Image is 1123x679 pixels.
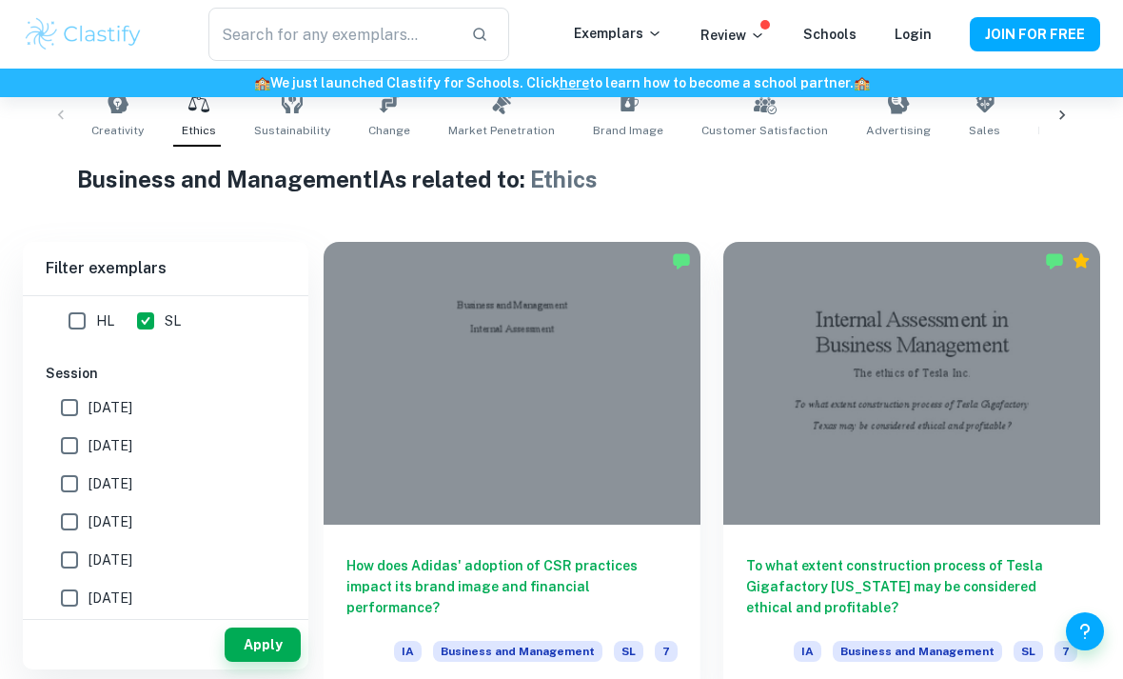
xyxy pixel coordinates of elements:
h6: Session [46,363,286,384]
span: SL [1014,641,1043,662]
span: Sales [969,122,1000,139]
input: Search for any exemplars... [208,8,456,61]
span: 7 [655,641,678,662]
span: Customer Satisfaction [701,122,828,139]
a: Login [895,27,932,42]
div: Premium [1072,251,1091,270]
button: JOIN FOR FREE [970,17,1100,51]
span: IA [794,641,821,662]
span: Sustainability [254,122,330,139]
h6: Filter exemplars [23,242,308,295]
button: Apply [225,628,301,662]
h6: How does Adidas' adoption of CSR practices impact its brand image and financial performance? [346,555,678,618]
span: [DATE] [89,511,132,532]
span: Ethics [530,166,598,192]
img: Clastify logo [23,15,144,53]
span: [DATE] [89,473,132,494]
img: Marked [672,251,691,270]
a: Schools [803,27,857,42]
span: HL [96,310,114,331]
span: Change [368,122,410,139]
span: Advertising [866,122,931,139]
span: 🏫 [254,75,270,90]
span: [DATE] [89,588,132,609]
span: Ethics [182,122,216,139]
span: 7 [1054,641,1077,662]
h6: We just launched Clastify for Schools. Click to learn how to become a school partner. [4,72,1119,93]
span: Business and Management [433,641,602,662]
p: Exemplars [574,23,662,44]
span: SL [614,641,643,662]
img: Marked [1045,251,1064,270]
h6: To what extent construction process of Tesla Gigafactory [US_STATE] may be considered ethical and... [746,555,1077,618]
span: Brand Image [593,122,663,139]
span: Creativity [91,122,144,139]
span: [DATE] [89,549,132,570]
span: [DATE] [89,435,132,456]
span: [DATE] [89,397,132,418]
span: 🏫 [854,75,870,90]
span: Marketing [1038,122,1094,139]
span: Market Penetration [448,122,555,139]
p: Review [700,25,765,46]
span: SL [165,310,181,331]
button: Help and Feedback [1066,612,1104,650]
span: Business and Management [833,641,1002,662]
span: IA [394,641,422,662]
a: here [560,75,589,90]
h1: Business and Management IAs related to: [77,162,1047,196]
